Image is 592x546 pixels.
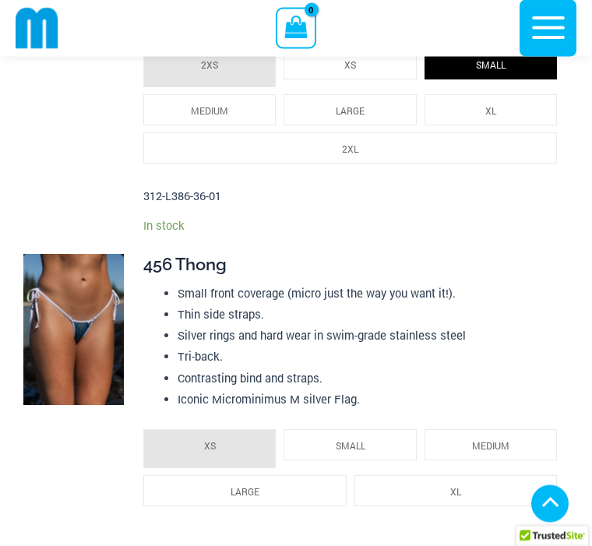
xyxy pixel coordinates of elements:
li: medium [143,95,276,126]
li: medium [425,430,557,461]
span: LARGE [231,486,259,498]
li: Tri-back. [178,347,565,368]
li: small [425,49,557,80]
li: large [284,95,416,126]
li: Silver rings and hard wear in swim-grade stainless steel [178,326,565,347]
li: xx-small [143,49,276,88]
span: SMALL [476,59,506,72]
span: XL [450,486,461,498]
li: small [284,430,416,461]
span: 2XS [201,59,218,72]
span: 2XL [342,143,358,156]
li: x-large [354,476,558,507]
li: Thin side straps. [178,305,565,326]
span: 456 Thong [143,255,227,275]
li: Contrasting bind and straps. [178,368,565,389]
span: LARGE [336,105,365,118]
span: SMALL [336,440,365,453]
li: Small front coverage (micro just the way you want it!). [178,284,565,305]
li: x-small [143,430,276,469]
p: 312-L386-36-01 [143,186,565,207]
li: xx-large [143,133,557,164]
span: XS [344,59,356,72]
li: Iconic Microminimus M silver Flag. [178,389,565,410]
span: XS [204,440,216,453]
li: large [143,476,347,507]
a: View Shopping Cart, empty [276,8,315,48]
img: Waves Breaking Ocean 456 Bottom [23,255,124,406]
img: cropped mm emblem [16,7,58,50]
li: x-small [284,49,416,80]
p: In stock [143,219,565,234]
span: MEDIUM [472,440,509,453]
span: XL [485,105,496,118]
span: MEDIUM [191,105,228,118]
li: x-large [425,95,557,126]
